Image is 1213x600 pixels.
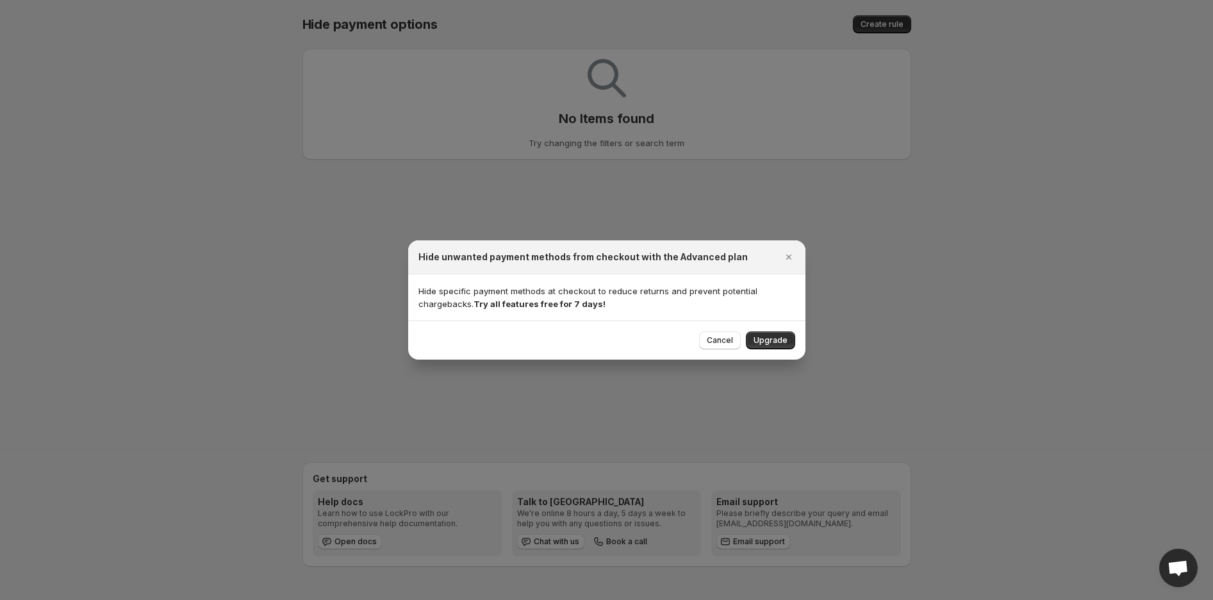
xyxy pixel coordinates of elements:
button: Close [780,248,798,266]
button: Upgrade [746,331,795,349]
p: Hide specific payment methods at checkout to reduce returns and prevent potential chargebacks. [418,285,795,310]
a: Open chat [1159,549,1198,587]
h2: Hide unwanted payment methods from checkout with the Advanced plan [418,251,748,263]
button: Cancel [699,331,741,349]
strong: Try all features free for 7 days! [474,299,606,309]
span: Cancel [707,335,733,346]
span: Upgrade [754,335,788,346]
